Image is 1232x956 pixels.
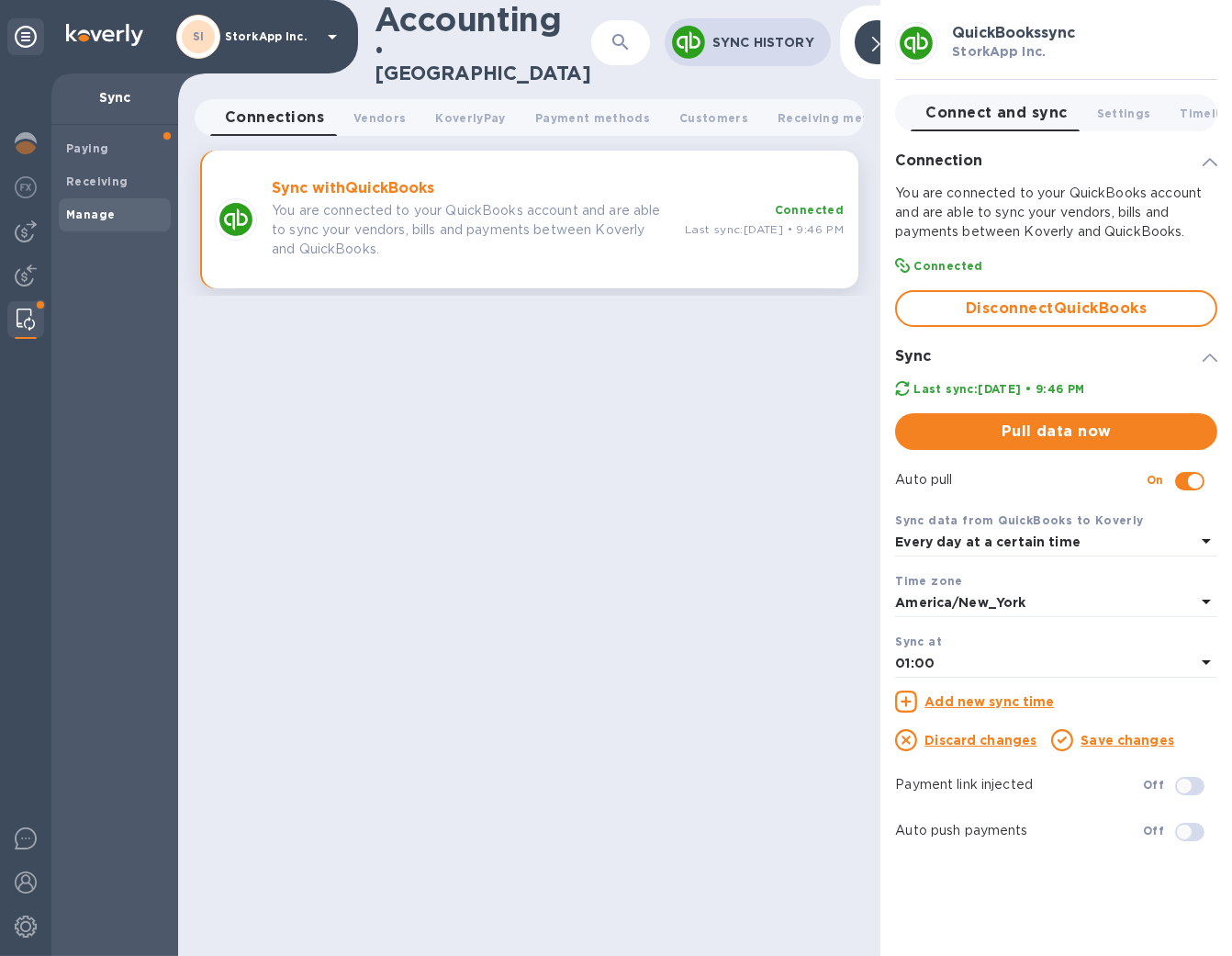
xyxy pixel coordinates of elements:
b: Off [1143,778,1164,792]
p: You are connected to your QuickBooks account and are able to sync your vendors, bills and payment... [895,184,1217,242]
b: Receiving [66,174,129,188]
span: Customers [679,108,748,128]
span: Connections [225,105,324,130]
b: Manage [66,208,115,221]
b: Connected [913,259,983,273]
span: Pull data now [910,421,1203,443]
span: Receiving methods [778,108,900,128]
span: KoverlyPay [435,108,505,128]
b: 01:00 [895,656,935,670]
b: StorkApp Inc. [952,44,1046,59]
span: Payment methods [535,108,650,128]
img: Foreign exchange [15,176,37,198]
div: Sync [895,342,1217,372]
b: SI [193,29,205,43]
b: Last sync: [DATE] • 9:46 PM [913,382,1084,396]
b: Sync data from QuickBooks to Koverly [895,513,1143,527]
span: Settings [1097,104,1151,123]
p: Auto push payments [895,821,1142,840]
b: Every day at a certain time [895,534,1081,549]
b: Off [1143,824,1164,838]
span: Last sync: [DATE] • 9:46 PM [685,222,844,236]
p: Payment link injected [895,775,1142,794]
button: DisconnectQuickBooks [895,290,1217,327]
p: Auto pull [895,470,1147,489]
h3: Sync [895,348,931,366]
p: StorkApp Inc. [225,30,317,43]
b: Connected [775,203,845,217]
p: You are connected to your QuickBooks account and are able to sync your vendors, bills and payment... [272,201,670,259]
b: On [1147,473,1164,487]
b: QuickBooks sync [952,24,1075,41]
b: Sync at [895,635,942,648]
b: Paying [66,141,108,155]
h3: Connection [895,152,982,170]
b: Sync with QuickBooks [272,179,434,197]
span: Disconnect QuickBooks [912,298,1201,320]
a: Add new sync time [924,694,1054,709]
img: Logo [66,24,143,46]
a: Discard changes [924,733,1036,748]
div: Unpin categories [7,18,44,55]
div: Connection [895,146,1217,176]
b: Time zone [895,574,963,588]
p: Sync [66,88,163,107]
a: Save changes [1081,733,1174,748]
h2: • [GEOGRAPHIC_DATA] [375,39,591,84]
span: Vendors [353,108,406,128]
button: Pull data now [895,413,1217,450]
p: Sync History [712,33,816,51]
b: America/New_York [895,595,1025,610]
span: Connect and sync [925,100,1067,126]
